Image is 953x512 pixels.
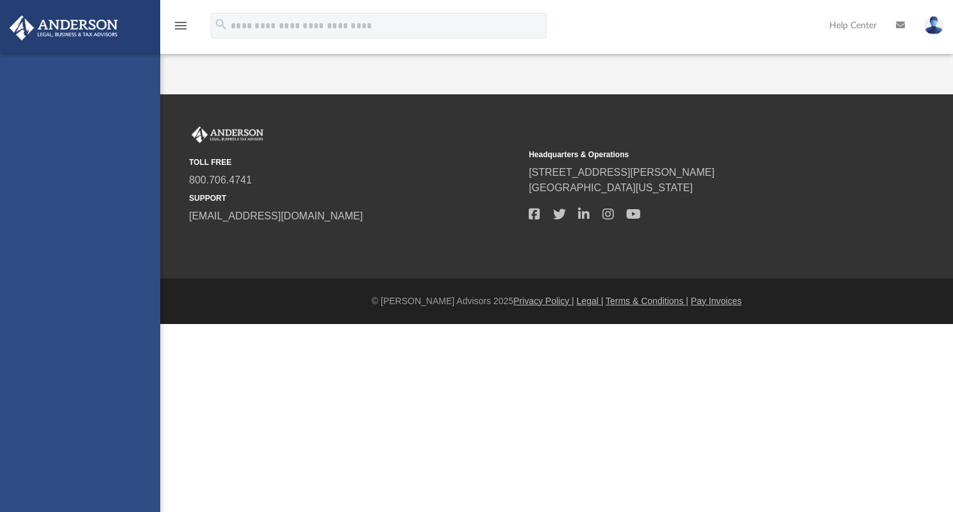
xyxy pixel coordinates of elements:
[513,296,574,306] a: Privacy Policy |
[173,24,188,33] a: menu
[189,210,363,221] a: [EMAIL_ADDRESS][DOMAIN_NAME]
[173,18,188,33] i: menu
[924,16,943,35] img: User Pic
[189,192,520,204] small: SUPPORT
[214,17,228,31] i: search
[6,15,122,40] img: Anderson Advisors Platinum Portal
[577,296,604,306] a: Legal |
[691,296,742,306] a: Pay Invoices
[189,175,252,185] a: 800.706.4741
[189,157,520,168] small: TOLL FREE
[529,149,859,160] small: Headquarters & Operations
[529,182,693,193] a: [GEOGRAPHIC_DATA][US_STATE]
[529,167,715,178] a: [STREET_ADDRESS][PERSON_NAME]
[160,294,953,308] div: © [PERSON_NAME] Advisors 2025
[606,296,688,306] a: Terms & Conditions |
[189,126,266,143] img: Anderson Advisors Platinum Portal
